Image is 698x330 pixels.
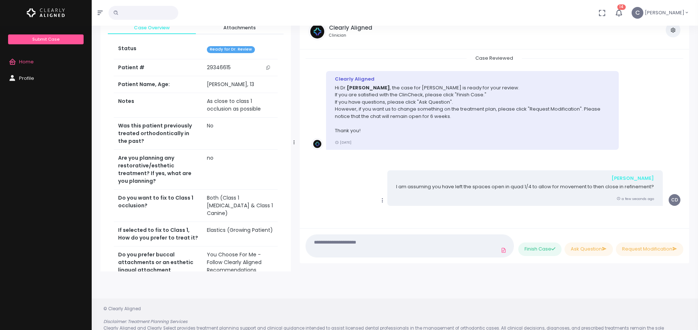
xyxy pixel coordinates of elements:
[101,14,291,271] div: scrollable content
[114,40,202,59] th: Status
[396,183,654,190] p: I am assuming you have left the spaces open in quad 1/4 to allow for movement to then close in re...
[202,76,278,93] td: [PERSON_NAME], 13
[202,118,278,150] td: No
[202,24,278,31] span: Attachments
[103,319,187,325] em: Disclaimer: Treatment Planning Services
[564,242,613,256] button: Ask Question
[617,196,654,201] small: a few seconds ago
[114,246,202,286] th: Do you prefer buccal attachments or an esthetic lingual attachment protocol?
[32,36,59,42] span: Submit Case
[616,242,683,256] button: Request Modification
[467,52,522,64] span: Case Reviewed
[329,33,372,38] small: Clinician
[306,55,683,221] div: scrollable content
[499,244,508,257] a: Add Files
[114,150,202,190] th: Are you planning any restorative/esthetic treatment? If yes, what are you planning?
[335,75,610,83] div: Clearly Aligned
[202,93,278,118] td: As close to class 1 occlusion as possible
[114,76,202,93] th: Patient Name, Age:
[8,34,83,44] a: Submit Case
[19,75,34,82] span: Profile
[632,7,643,19] span: C
[114,59,202,76] th: Patient #
[335,84,610,134] p: Hi Dr. , the case for [PERSON_NAME] is ready for your review. If you are satisfied with the ClinC...
[202,150,278,190] td: no
[19,58,34,65] span: Home
[27,5,65,21] img: Logo Horizontal
[202,59,278,76] td: 29346615
[114,24,190,31] span: Case Overview
[347,84,390,91] b: [PERSON_NAME]
[207,46,255,53] span: Ready for Dr. Review
[645,9,684,16] span: [PERSON_NAME]
[329,25,372,31] h5: Clearly Aligned
[114,118,202,150] th: Was this patient previously treated orthodontically in the past?
[114,93,202,118] th: Notes
[617,4,626,10] span: 14
[202,222,278,246] td: Elastics (Growing Patient)
[335,140,351,145] small: [DATE]
[518,242,562,256] button: Finish Case
[202,190,278,222] td: Both (Class 1 [MEDICAL_DATA] & Class 1 Canine)
[202,246,278,286] td: You Choose For Me - Follow Clearly Aligned Recommendations
[396,175,654,182] div: [PERSON_NAME]
[114,190,202,222] th: Do you want to fix to Class 1 occlusion?
[669,194,680,206] span: CD
[114,222,202,246] th: If selected to fix to Class 1, How do you prefer to treat it?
